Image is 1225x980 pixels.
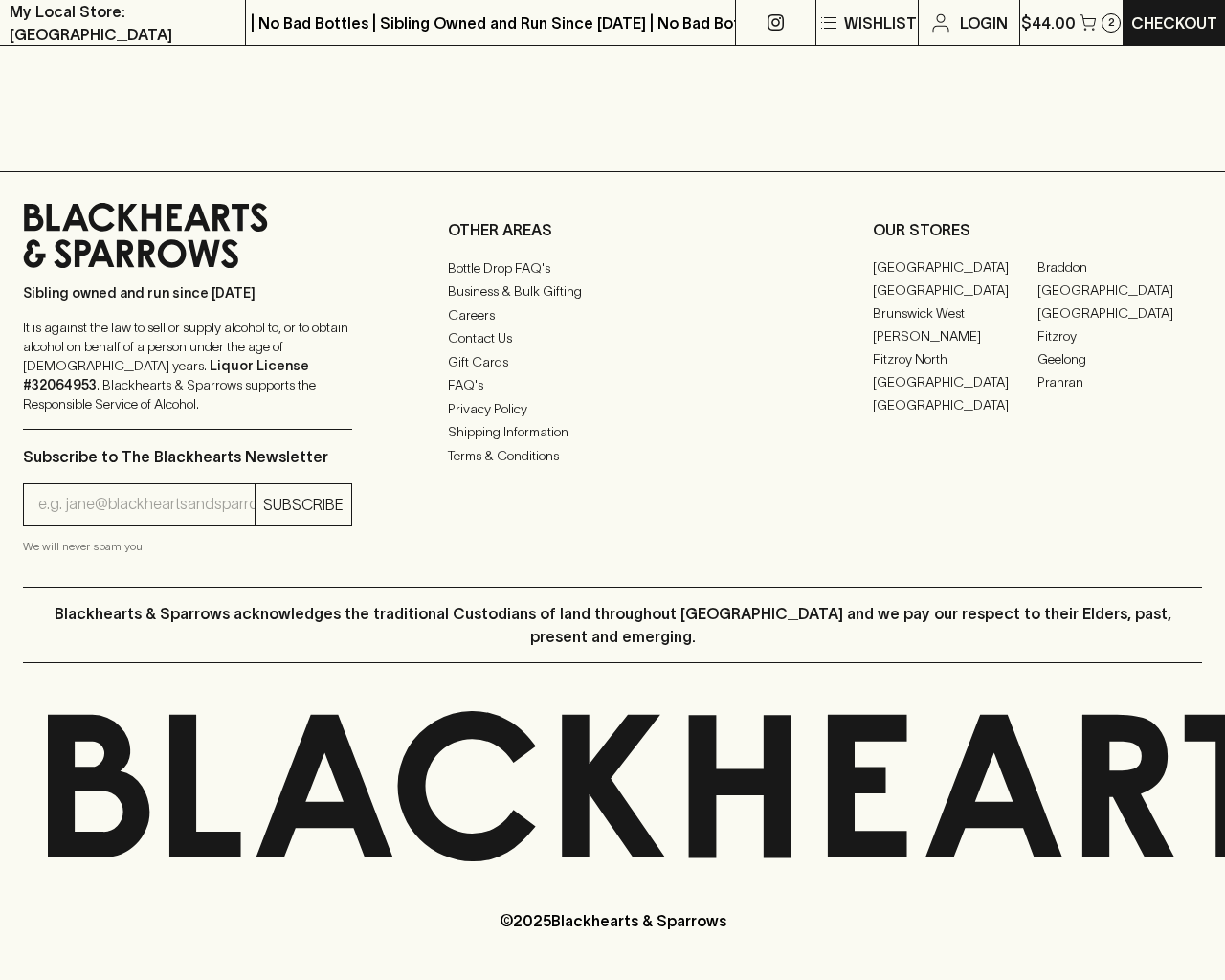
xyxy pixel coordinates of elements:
[873,371,1037,394] a: [GEOGRAPHIC_DATA]
[448,218,777,241] p: OTHER AREAS
[1037,279,1202,302] a: [GEOGRAPHIC_DATA]
[873,218,1202,241] p: OUR STORES
[448,350,777,373] a: Gift Cards
[23,283,352,302] p: Sibling owned and run since [DATE]
[263,493,344,516] p: SUBSCRIBE
[960,11,1008,34] p: Login
[448,256,777,279] a: Bottle Drop FAQ's
[23,537,352,556] p: We will never spam you
[448,327,777,350] a: Contact Us
[448,397,777,420] a: Privacy Policy
[23,318,352,413] p: It is against the law to sell or supply alcohol to, or to obtain alcohol on behalf of a person un...
[256,484,351,525] button: SUBSCRIBE
[873,256,1037,279] a: [GEOGRAPHIC_DATA]
[1037,371,1202,394] a: Prahran
[448,303,777,326] a: Careers
[873,348,1037,371] a: Fitzroy North
[873,302,1037,325] a: Brunswick West
[873,325,1037,348] a: [PERSON_NAME]
[37,602,1188,648] p: Blackhearts & Sparrows acknowledges the traditional Custodians of land throughout [GEOGRAPHIC_DAT...
[448,374,777,397] a: FAQ's
[873,279,1037,302] a: [GEOGRAPHIC_DATA]
[23,445,352,468] p: Subscribe to The Blackhearts Newsletter
[844,11,917,34] p: Wishlist
[1131,11,1217,34] p: Checkout
[1021,11,1076,34] p: $44.00
[38,489,255,520] input: e.g. jane@blackheartsandsparrows.com.au
[873,394,1037,417] a: [GEOGRAPHIC_DATA]
[448,444,777,467] a: Terms & Conditions
[1037,256,1202,279] a: Braddon
[23,358,309,392] strong: Liquor License #32064953
[448,280,777,303] a: Business & Bulk Gifting
[1037,325,1202,348] a: Fitzroy
[1037,302,1202,325] a: [GEOGRAPHIC_DATA]
[448,421,777,444] a: Shipping Information
[1108,17,1115,28] p: 2
[1037,348,1202,371] a: Geelong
